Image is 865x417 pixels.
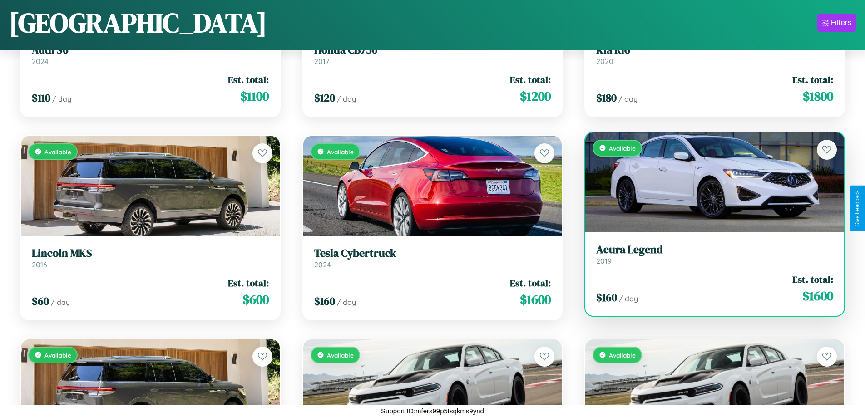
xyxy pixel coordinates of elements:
[802,287,833,305] span: $ 1600
[618,94,638,103] span: / day
[609,144,636,152] span: Available
[32,44,269,57] h3: Audi S6
[9,4,267,41] h1: [GEOGRAPHIC_DATA]
[228,73,269,86] span: Est. total:
[792,273,833,286] span: Est. total:
[510,73,551,86] span: Est. total:
[32,294,49,309] span: $ 60
[596,256,612,265] span: 2019
[32,260,47,269] span: 2016
[792,73,833,86] span: Est. total:
[520,290,551,309] span: $ 1600
[51,298,70,307] span: / day
[337,94,356,103] span: / day
[854,190,860,227] div: Give Feedback
[327,148,354,156] span: Available
[32,247,269,269] a: Lincoln MKS2016
[596,243,833,265] a: Acura Legend2019
[44,148,71,156] span: Available
[44,351,71,359] span: Available
[596,44,833,66] a: Kia Rio2020
[596,290,617,305] span: $ 160
[381,405,484,417] p: Support ID: mfers99p5tsqkms9ynd
[32,90,50,105] span: $ 110
[32,57,49,66] span: 2024
[596,243,833,256] h3: Acura Legend
[314,44,551,66] a: Honda CB7502017
[520,87,551,105] span: $ 1200
[240,87,269,105] span: $ 1100
[803,87,833,105] span: $ 1800
[228,276,269,289] span: Est. total:
[52,94,71,103] span: / day
[314,90,335,105] span: $ 120
[609,351,636,359] span: Available
[596,90,617,105] span: $ 180
[242,290,269,309] span: $ 600
[337,298,356,307] span: / day
[830,18,851,27] div: Filters
[32,44,269,66] a: Audi S62024
[510,276,551,289] span: Est. total:
[314,247,551,260] h3: Tesla Cybertruck
[327,351,354,359] span: Available
[619,294,638,303] span: / day
[314,260,331,269] span: 2024
[314,57,329,66] span: 2017
[314,294,335,309] span: $ 160
[817,14,856,32] button: Filters
[596,57,613,66] span: 2020
[596,44,833,57] h3: Kia Rio
[314,247,551,269] a: Tesla Cybertruck2024
[32,247,269,260] h3: Lincoln MKS
[314,44,551,57] h3: Honda CB750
